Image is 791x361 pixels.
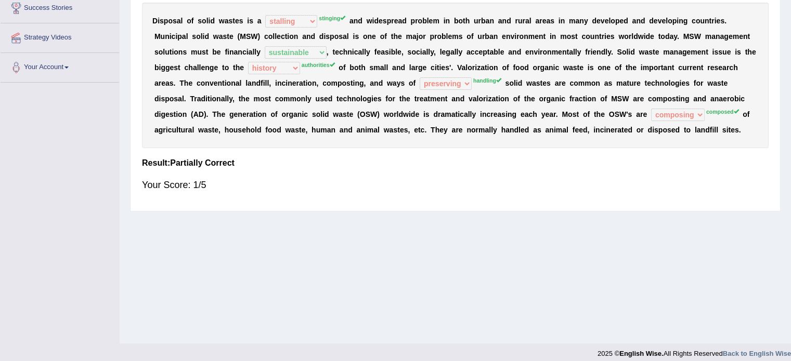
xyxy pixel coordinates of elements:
[240,32,246,41] b: M
[352,48,354,56] b: i
[398,32,402,41] b: e
[366,48,370,56] b: y
[679,17,683,25] b: n
[391,32,394,41] b: t
[458,17,463,25] b: o
[689,32,694,41] b: S
[251,32,257,41] b: W
[515,17,517,25] b: r
[177,17,181,25] b: a
[273,32,275,41] b: l
[242,48,247,56] b: c
[339,48,343,56] b: c
[535,32,539,41] b: e
[711,17,714,25] b: r
[711,32,716,41] b: a
[372,17,374,25] b: i
[268,32,273,41] b: o
[358,48,362,56] b: a
[339,32,343,41] b: s
[249,17,253,25] b: s
[203,32,205,41] b: i
[539,17,542,25] b: r
[349,17,354,25] b: a
[159,48,163,56] b: o
[164,17,168,25] b: p
[372,32,376,41] b: e
[624,32,629,41] b: o
[363,32,368,41] b: o
[410,17,415,25] b: p
[229,48,234,56] b: n
[422,17,427,25] b: b
[448,32,452,41] b: e
[567,32,572,41] b: o
[594,32,599,41] b: n
[246,32,251,41] b: S
[422,48,426,56] b: a
[377,48,381,56] b: e
[494,32,498,41] b: n
[611,32,615,41] b: s
[433,17,439,25] b: m
[709,17,711,25] b: t
[666,17,668,25] b: l
[330,32,334,41] b: p
[213,32,219,41] b: w
[206,17,209,25] b: l
[440,48,442,56] b: l
[528,32,535,41] b: m
[716,17,720,25] b: e
[383,17,387,25] b: s
[334,32,339,41] b: o
[442,48,446,56] b: e
[252,48,254,56] b: l
[161,32,165,41] b: u
[407,48,411,56] b: s
[416,48,420,56] b: c
[638,32,644,41] b: w
[575,32,578,41] b: t
[302,32,306,41] b: a
[466,32,471,41] b: o
[217,48,221,56] b: e
[683,32,690,41] b: M
[239,17,243,25] b: s
[720,17,724,25] b: s
[506,32,511,41] b: n
[723,350,791,357] strong: Back to English Wise
[354,48,358,56] b: c
[238,32,240,41] b: (
[454,17,459,25] b: b
[482,32,485,41] b: r
[183,48,187,56] b: s
[629,32,631,41] b: r
[677,32,679,41] b: .
[502,17,507,25] b: n
[181,17,183,25] b: l
[502,32,506,41] b: e
[347,48,352,56] b: n
[645,32,650,41] b: d
[374,48,377,56] b: f
[543,32,546,41] b: t
[660,32,665,41] b: o
[294,32,299,41] b: n
[197,48,202,56] b: u
[459,32,463,41] b: s
[632,17,636,25] b: a
[729,32,733,41] b: e
[445,17,450,25] b: n
[683,17,688,25] b: g
[192,32,196,41] b: s
[391,48,396,56] b: b
[249,48,253,56] b: a
[692,17,696,25] b: c
[247,17,249,25] b: i
[206,48,209,56] b: t
[175,32,177,41] b: i
[379,17,383,25] b: e
[631,32,633,41] b: l
[310,32,315,41] b: d
[412,32,417,41] b: a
